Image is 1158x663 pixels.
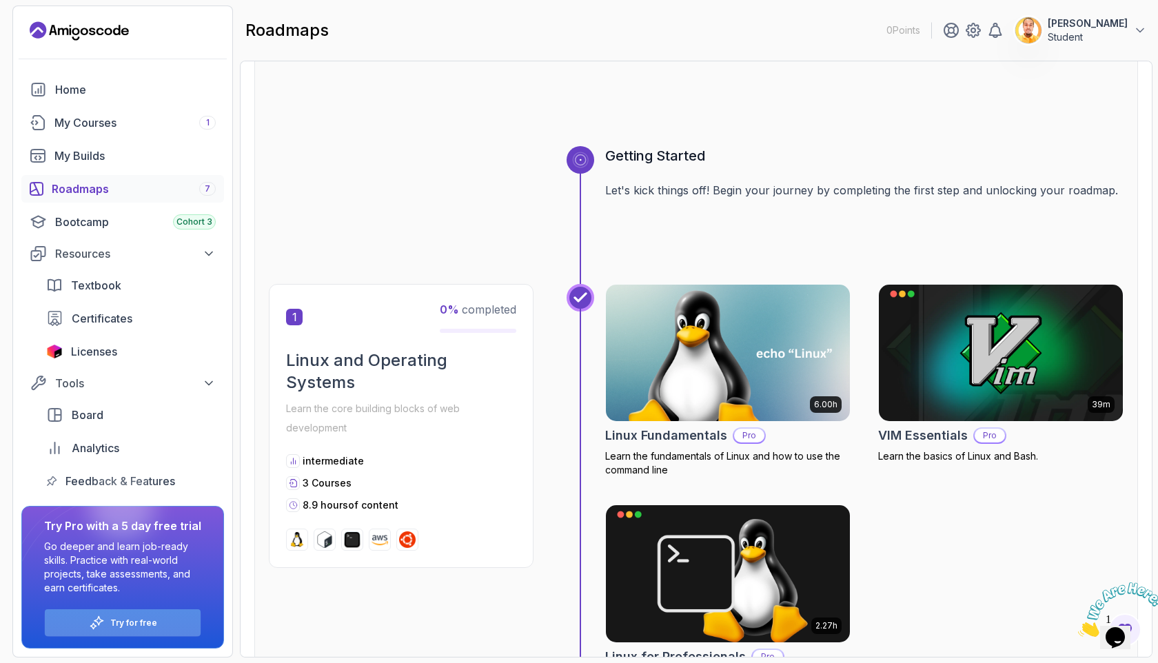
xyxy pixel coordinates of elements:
[55,81,216,98] div: Home
[605,449,851,477] p: Learn the fundamentals of Linux and how to use the command line
[38,272,224,299] a: textbook
[1015,17,1147,44] button: user profile image[PERSON_NAME]Student
[206,117,210,128] span: 1
[72,440,119,456] span: Analytics
[38,467,224,495] a: feedback
[1073,577,1158,642] iframe: chat widget
[878,449,1124,463] p: Learn the basics of Linux and Bash.
[65,473,175,489] span: Feedback & Features
[289,531,305,548] img: linux logo
[605,426,727,445] h2: Linux Fundamentals
[286,349,516,394] h2: Linux and Operating Systems
[316,531,333,548] img: bash logo
[303,454,364,468] p: intermediate
[72,407,103,423] span: Board
[245,19,329,41] h2: roadmaps
[6,6,11,17] span: 1
[38,401,224,429] a: board
[21,175,224,203] a: roadmaps
[52,181,216,197] div: Roadmaps
[21,241,224,266] button: Resources
[205,183,210,194] span: 7
[606,285,850,421] img: Linux Fundamentals card
[1092,399,1110,410] p: 39m
[605,284,851,477] a: Linux Fundamentals card6.00hLinux FundamentalsProLearn the fundamentals of Linux and how to use t...
[814,399,837,410] p: 6.00h
[55,245,216,262] div: Resources
[605,182,1124,198] p: Let's kick things off! Begin your journey by completing the first step and unlocking your roadmap.
[286,309,303,325] span: 1
[303,477,352,489] span: 3 Courses
[399,531,416,548] img: ubuntu logo
[606,505,850,642] img: Linux for Professionals card
[71,277,121,294] span: Textbook
[46,345,63,358] img: jetbrains icon
[72,310,132,327] span: Certificates
[71,343,117,360] span: Licenses
[44,540,201,595] p: Go deeper and learn job-ready skills. Practice with real-world projects, take assessments, and ea...
[372,531,388,548] img: aws logo
[55,375,216,391] div: Tools
[54,147,216,164] div: My Builds
[21,76,224,103] a: home
[286,399,516,438] p: Learn the core building blocks of web development
[55,214,216,230] div: Bootcamp
[1048,17,1128,30] p: [PERSON_NAME]
[1048,30,1128,44] p: Student
[440,303,459,316] span: 0 %
[38,338,224,365] a: licenses
[440,303,516,316] span: completed
[21,208,224,236] a: bootcamp
[21,371,224,396] button: Tools
[6,6,91,60] img: Chat attention grabber
[176,216,212,227] span: Cohort 3
[815,620,837,631] p: 2.27h
[54,114,216,131] div: My Courses
[975,429,1005,442] p: Pro
[879,285,1123,421] img: VIM Essentials card
[38,434,224,462] a: analytics
[21,142,224,170] a: builds
[344,531,360,548] img: terminal logo
[21,109,224,136] a: courses
[30,20,129,42] a: Landing page
[734,429,764,442] p: Pro
[878,284,1124,463] a: VIM Essentials card39mVIM EssentialsProLearn the basics of Linux and Bash.
[886,23,920,37] p: 0 Points
[303,498,398,512] p: 8.9 hours of content
[38,305,224,332] a: certificates
[1015,17,1042,43] img: user profile image
[110,618,157,629] a: Try for free
[44,609,201,637] button: Try for free
[878,426,968,445] h2: VIM Essentials
[605,146,1124,165] h3: Getting Started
